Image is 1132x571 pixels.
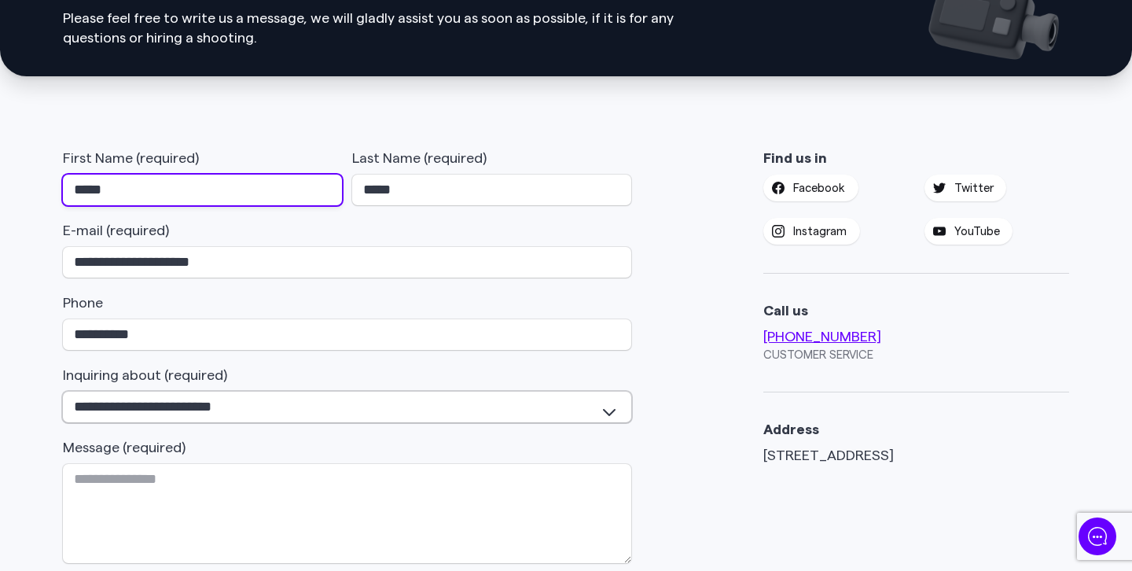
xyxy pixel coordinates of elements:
address: [STREET_ADDRESS] [763,447,1069,464]
iframe: gist-messenger-bubble-iframe [1079,518,1116,555]
p: Please feel free to write us a message, we will gladly assist you as soon as possible, if it is f... [63,9,719,48]
label: Message (required) [63,439,186,456]
label: Phone [63,294,103,311]
span: Instagram [793,225,847,239]
a: Twitter [924,175,1007,202]
span: Facebook [793,182,845,196]
h1: How can we help... [24,96,291,121]
label: E-mail (required) [63,222,169,239]
span: We run on Gist [131,470,199,480]
a: Instagram [763,218,860,245]
label: Last Name (required) [352,149,487,167]
img: Company Logo [24,25,49,50]
h2: Welcome to RealtyFlow . Let's chat — Start a new conversation below. [24,124,291,200]
p: Find us in [763,149,1069,167]
a: Facebook [763,175,858,202]
label: First Name (required) [63,149,199,167]
label: Inquiring about (required) [63,367,227,384]
button: New conversation [24,228,290,260]
p: Customer Service [763,348,1069,364]
p: Call us [763,302,1069,319]
a: YouTube [924,218,1013,245]
span: Twitter [954,182,994,196]
a: [PHONE_NUMBER] [763,330,881,344]
span: New conversation [101,238,189,250]
span: YouTube [954,225,1000,239]
p: Address [763,421,1069,438]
